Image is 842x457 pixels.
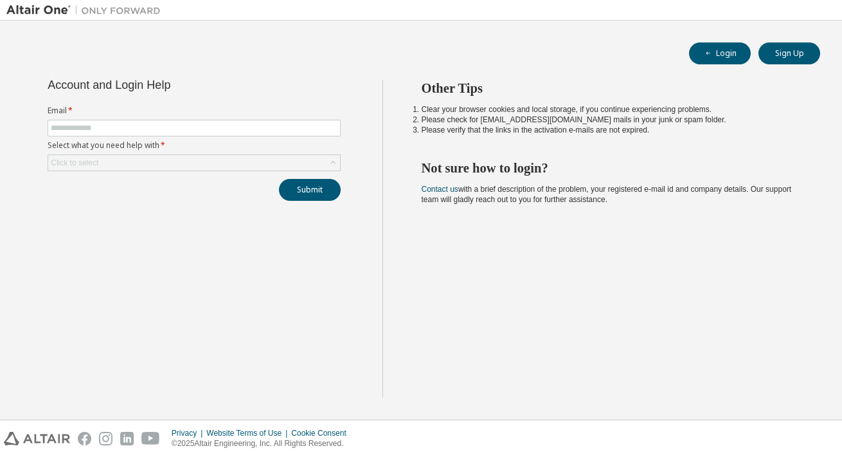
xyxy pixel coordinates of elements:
img: Altair One [6,4,167,17]
h2: Other Tips [422,80,798,97]
li: Please verify that the links in the activation e-mails are not expired. [422,125,798,135]
div: Privacy [172,428,206,438]
div: Click to select [51,158,98,168]
p: © 2025 Altair Engineering, Inc. All Rights Reserved. [172,438,354,449]
img: instagram.svg [99,432,112,445]
img: youtube.svg [141,432,160,445]
div: Cookie Consent [291,428,354,438]
label: Email [48,106,341,116]
a: Contact us [422,185,458,194]
label: Select what you need help with [48,140,341,151]
h2: Not sure how to login? [422,160,798,176]
li: Please check for [EMAIL_ADDRESS][DOMAIN_NAME] mails in your junk or spam folder. [422,115,798,125]
button: Sign Up [758,42,820,64]
div: Click to select [48,155,340,171]
div: Website Terms of Use [206,428,291,438]
li: Clear your browser cookies and local storage, if you continue experiencing problems. [422,104,798,115]
button: Login [689,42,751,64]
img: altair_logo.svg [4,432,70,445]
span: with a brief description of the problem, your registered e-mail id and company details. Our suppo... [422,185,792,204]
img: facebook.svg [78,432,91,445]
div: Account and Login Help [48,80,282,90]
button: Submit [279,179,341,201]
img: linkedin.svg [120,432,134,445]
